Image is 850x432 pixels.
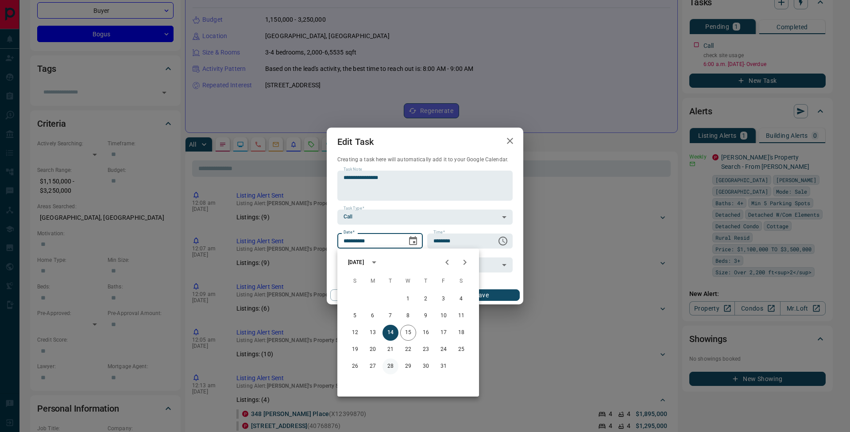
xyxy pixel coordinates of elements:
button: 1 [400,291,416,307]
button: 24 [436,342,452,358]
button: 18 [453,325,469,341]
button: Cancel [330,289,406,301]
button: 27 [365,358,381,374]
button: 3 [436,291,452,307]
label: Task Type [344,206,364,211]
button: 6 [365,308,381,324]
button: 30 [418,358,434,374]
button: 29 [400,358,416,374]
label: Task Note [344,167,362,172]
label: Time [433,230,445,235]
button: 17 [436,325,452,341]
label: Date [344,230,355,235]
button: Save [444,289,520,301]
button: 25 [453,342,469,358]
button: calendar view is open, switch to year view [367,255,382,270]
span: Thursday [418,272,434,290]
h2: Edit Task [327,128,384,156]
button: 4 [453,291,469,307]
button: 20 [365,342,381,358]
button: 26 [347,358,363,374]
span: Wednesday [400,272,416,290]
span: Saturday [453,272,469,290]
button: 8 [400,308,416,324]
button: 15 [400,325,416,341]
p: Creating a task here will automatically add it to your Google Calendar. [337,156,513,163]
button: 31 [436,358,452,374]
button: 14 [382,325,398,341]
button: 28 [382,358,398,374]
span: Tuesday [382,272,398,290]
button: 7 [382,308,398,324]
button: 10 [436,308,452,324]
button: Choose time, selected time is 6:00 AM [494,232,512,250]
span: Friday [436,272,452,290]
button: 11 [453,308,469,324]
button: 19 [347,342,363,358]
button: 13 [365,325,381,341]
button: 23 [418,342,434,358]
div: Call [337,210,513,225]
div: [DATE] [348,258,364,266]
span: Monday [365,272,381,290]
button: Next month [456,253,474,271]
button: Choose date, selected date is Oct 14, 2025 [404,232,422,250]
button: 2 [418,291,434,307]
button: 9 [418,308,434,324]
button: 16 [418,325,434,341]
button: 21 [382,342,398,358]
button: Previous month [438,253,456,271]
button: 12 [347,325,363,341]
button: 22 [400,342,416,358]
span: Sunday [347,272,363,290]
button: 5 [347,308,363,324]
